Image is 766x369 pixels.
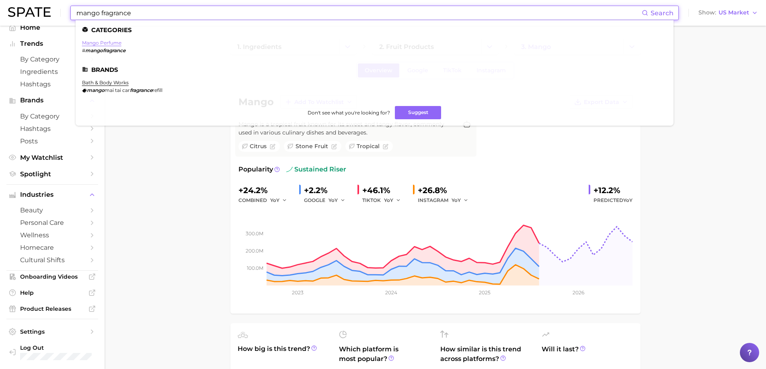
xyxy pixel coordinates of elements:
[20,125,84,133] span: Hashtags
[8,7,51,17] img: SPATE
[20,273,84,280] span: Onboarding Videos
[20,344,111,351] span: Log Out
[6,151,98,164] a: My Watchlist
[308,110,390,116] span: Don't see what you're looking for?
[238,120,457,137] span: Mango is a tropical fruit known for its sweet and tangy flavor, commonly used in various culinary...
[6,135,98,147] a: Posts
[105,87,130,93] span: mai tai car
[623,197,633,203] span: YoY
[20,170,84,178] span: Spotlight
[20,80,84,88] span: Hashtags
[304,196,351,205] div: GOOGLE
[452,196,469,205] button: YoY
[6,21,98,34] a: Home
[286,166,293,173] img: sustained riser
[82,40,121,46] a: mango perfume
[593,184,633,197] div: +12.2%
[385,289,397,296] tspan: 2024
[384,196,401,205] button: YoY
[20,219,84,226] span: personal care
[542,345,633,364] span: Will it last?
[6,94,98,106] button: Brands
[87,87,105,93] em: mango
[6,65,98,78] a: Ingredients
[82,47,85,53] span: #
[20,154,84,161] span: My Watchlist
[357,142,380,151] span: tropical
[418,196,474,205] div: INSTAGRAM
[20,55,84,63] span: by Category
[6,53,98,65] a: by Category
[82,66,667,73] li: Brands
[270,196,288,205] button: YoY
[250,142,267,151] span: citrus
[238,196,293,205] div: combined
[6,254,98,266] a: cultural shifts
[82,27,667,33] li: Categories
[20,97,84,104] span: Brands
[6,229,98,241] a: wellness
[85,47,125,53] em: mangofragrance
[696,8,760,18] button: ShowUS Market
[6,122,98,135] a: Hashtags
[329,197,338,204] span: YoY
[20,40,84,47] span: Trends
[698,10,716,15] span: Show
[593,196,633,205] span: Predicted
[6,38,98,50] button: Trends
[651,9,674,17] span: Search
[6,342,98,363] a: Log out. Currently logged in with e-mail jenine.guerriero@givaudan.com.
[20,137,84,145] span: Posts
[20,68,84,75] span: Ingredients
[6,287,98,299] a: Help
[20,256,84,264] span: cultural shifts
[6,168,98,180] a: Spotlight
[20,206,84,214] span: beauty
[6,189,98,201] button: Industries
[20,289,84,296] span: Help
[76,6,642,20] input: Search here for a brand, industry, or ingredient
[304,184,351,197] div: +2.2%
[6,216,98,229] a: personal care
[440,345,532,364] span: How similar is this trend across platforms?
[20,231,84,239] span: wellness
[331,144,337,149] button: Flag as miscategorized or irrelevant
[270,144,275,149] button: Flag as miscategorized or irrelevant
[130,87,152,93] em: fragrance
[719,10,749,15] span: US Market
[362,196,407,205] div: TIKTOK
[418,184,474,197] div: +26.8%
[20,191,84,198] span: Industries
[6,78,98,90] a: Hashtags
[238,344,329,364] span: How big is this trend?
[479,289,491,296] tspan: 2025
[20,112,84,120] span: by Category
[238,184,293,197] div: +24.2%
[6,303,98,315] a: Product Releases
[20,305,84,312] span: Product Releases
[20,244,84,251] span: homecare
[6,241,98,254] a: homecare
[6,110,98,122] a: by Category
[286,165,346,174] span: sustained riser
[384,197,393,204] span: YoY
[152,87,162,93] span: refill
[383,144,388,149] button: Flag as miscategorized or irrelevant
[270,197,279,204] span: YoY
[20,24,84,31] span: Home
[395,106,441,119] button: Suggest
[238,165,273,174] span: Popularity
[82,80,129,86] a: bath & body works
[296,142,328,151] span: stone fruit
[572,289,584,296] tspan: 2026
[452,197,461,204] span: YoY
[6,271,98,283] a: Onboarding Videos
[292,289,304,296] tspan: 2023
[20,328,84,335] span: Settings
[362,184,407,197] div: +46.1%
[329,196,346,205] button: YoY
[6,204,98,216] a: beauty
[6,326,98,338] a: Settings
